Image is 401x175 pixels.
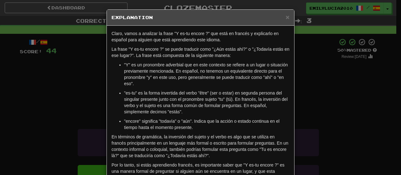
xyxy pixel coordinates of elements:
p: "es-tu" es la forma invertida del verbo "être" (ser o estar) en segunda persona del singular pres... [124,90,289,115]
p: "encore" significa "todavía" o "aún". Indica que la acción o estado continua en el tiempo hasta e... [124,118,289,131]
p: En términos de gramática, la inversión del sujeto y el verbo es algo que se utiliza en francés pr... [112,134,289,159]
span: × [286,13,289,21]
h5: Explanation [112,14,289,21]
button: Close [286,14,289,20]
p: "Y" es un pronombre adverbial que en este contexto se refiere a un lugar o situación previamente ... [124,62,289,87]
p: Claro, vamos a analizar la frase "Y es-tu encore ?" que está en francés y explicarlo en español p... [112,30,289,43]
p: La frase "Y es-tu encore ?" se puede traducir como "¿Aún estás ahí?" o "¿Todavía estás en ese lug... [112,46,289,59]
